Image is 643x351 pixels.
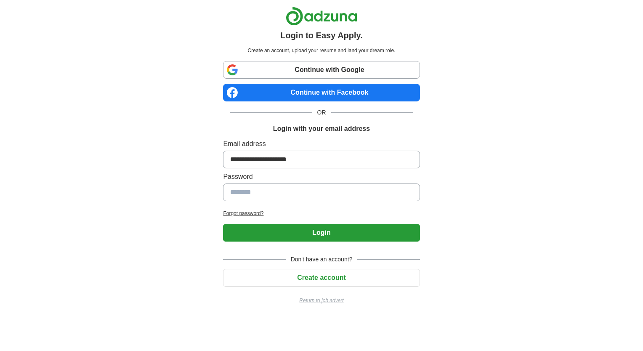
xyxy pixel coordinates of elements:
[223,172,420,182] label: Password
[286,255,358,264] span: Don't have an account?
[223,84,420,101] a: Continue with Facebook
[223,139,420,149] label: Email address
[223,297,420,304] a: Return to job advert
[223,61,420,79] a: Continue with Google
[286,7,357,26] img: Adzuna logo
[223,274,420,281] a: Create account
[225,47,418,54] p: Create an account, upload your resume and land your dream role.
[223,269,420,287] button: Create account
[273,124,370,134] h1: Login with your email address
[312,108,331,117] span: OR
[280,29,363,42] h1: Login to Easy Apply.
[223,210,420,217] a: Forgot password?
[223,224,420,242] button: Login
